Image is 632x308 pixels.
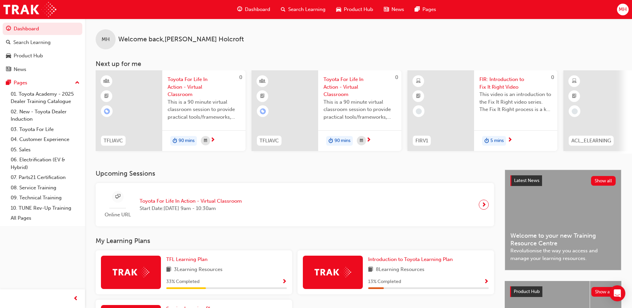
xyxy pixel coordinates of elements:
[6,26,11,32] span: guage-icon
[510,247,616,262] span: Revolutionise the way you access and manage your learning resources.
[3,77,82,89] button: Pages
[376,266,424,274] span: 8 Learning Resources
[282,279,287,285] span: Show Progress
[140,205,242,212] span: Start Date: [DATE] 9am - 10:30am
[166,256,210,263] a: TFL Learning Plan
[416,77,421,86] span: learningResourceType_ELEARNING-icon
[8,172,82,183] a: 07. Parts21 Certification
[239,74,242,80] span: 0
[14,79,27,87] div: Pages
[96,170,494,177] h3: Upcoming Sessions
[260,77,265,86] span: learningResourceType_INSTRUCTOR_LED-icon
[75,79,80,87] span: up-icon
[260,92,265,101] span: booktick-icon
[331,3,378,16] a: car-iconProduct Hub
[415,5,420,14] span: pages-icon
[336,5,341,14] span: car-icon
[328,137,333,145] span: duration-icon
[8,124,82,135] a: 03. Toyota For Life
[8,89,82,107] a: 01. Toyota Academy - 2025 Dealer Training Catalogue
[484,279,489,285] span: Show Progress
[479,76,552,91] span: FIR: Introduction to Fix It Right Video
[360,137,363,145] span: calendar-icon
[591,287,616,297] button: Show all
[572,108,578,114] span: learningRecordVerb_NONE-icon
[323,76,396,98] span: Toyota For Life In Action - Virtual Classroom
[416,92,421,101] span: booktick-icon
[490,137,504,145] span: 5 mins
[384,5,389,14] span: news-icon
[85,60,632,68] h3: Next up for me
[617,4,629,15] button: MH
[101,211,134,219] span: Online URL
[73,295,78,303] span: prev-icon
[96,237,494,245] h3: My Learning Plans
[510,286,616,297] a: Product HubShow all
[409,3,441,16] a: pages-iconPages
[173,137,177,145] span: duration-icon
[204,137,207,145] span: calendar-icon
[3,50,82,62] a: Product Hub
[484,137,489,145] span: duration-icon
[609,285,625,301] div: Open Intercom Messenger
[174,266,223,274] span: 3 Learning Resources
[232,3,276,16] a: guage-iconDashboard
[166,256,208,262] span: TFL Learning Plan
[3,23,82,35] a: Dashboard
[13,39,51,46] div: Search Learning
[168,98,240,121] span: This is a 90 minute virtual classroom session to provide practical tools/frameworks, behaviours a...
[510,175,616,186] a: Latest NewsShow all
[368,256,455,263] a: Introduction to Toyota Learning Plan
[479,91,552,113] span: This video is an introduction to the Fix It Right video series. The Fix It Right process is a key...
[6,80,11,86] span: pages-icon
[3,21,82,77] button: DashboardSearch LearningProduct HubNews
[118,36,244,43] span: Welcome back , [PERSON_NAME] Holcroft
[113,267,149,277] img: Trak
[245,6,270,13] span: Dashboard
[3,36,82,49] a: Search Learning
[323,98,396,121] span: This is a 90 minute virtual classroom session to provide practical tools/frameworks, behaviours a...
[14,66,26,73] div: News
[166,266,171,274] span: book-icon
[514,289,540,294] span: Product Hub
[8,203,82,213] a: 10. TUNE Rev-Up Training
[368,278,401,286] span: 13 % Completed
[484,278,489,286] button: Show Progress
[572,92,577,101] span: booktick-icon
[619,6,627,13] span: MH
[14,52,43,60] div: Product Hub
[281,5,286,14] span: search-icon
[368,266,373,274] span: book-icon
[591,176,616,186] button: Show all
[115,193,120,201] span: sessionType_ONLINE_URL-icon
[415,137,428,145] span: FIRV1
[551,74,554,80] span: 0
[368,256,453,262] span: Introduction to Toyota Learning Plan
[571,137,611,145] span: ACL_ELEARNING
[315,267,351,277] img: Trak
[391,6,404,13] span: News
[344,6,373,13] span: Product Hub
[3,63,82,76] a: News
[334,137,350,145] span: 90 mins
[422,6,436,13] span: Pages
[510,232,616,247] span: Welcome to your new Training Resource Centre
[366,137,371,143] span: next-icon
[481,200,486,209] span: next-icon
[104,137,123,145] span: TFLIAVC
[8,145,82,155] a: 05. Sales
[3,2,56,17] a: Trak
[8,213,82,223] a: All Pages
[6,67,11,73] span: news-icon
[8,155,82,172] a: 06. Electrification (EV & Hybrid)
[507,137,512,143] span: next-icon
[276,3,331,16] a: search-iconSearch Learning
[6,53,11,59] span: car-icon
[8,193,82,203] a: 09. Technical Training
[101,188,489,221] a: Online URLToyota For Life In Action - Virtual ClassroomStart Date:[DATE] 9am - 10:30am
[96,70,246,151] a: 0TFLIAVCToyota For Life In Action - Virtual ClassroomThis is a 90 minute virtual classroom sessio...
[252,70,401,151] a: 0TFLIAVCToyota For Life In Action - Virtual ClassroomThis is a 90 minute virtual classroom sessio...
[104,77,109,86] span: learningResourceType_INSTRUCTOR_LED-icon
[210,137,215,143] span: next-icon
